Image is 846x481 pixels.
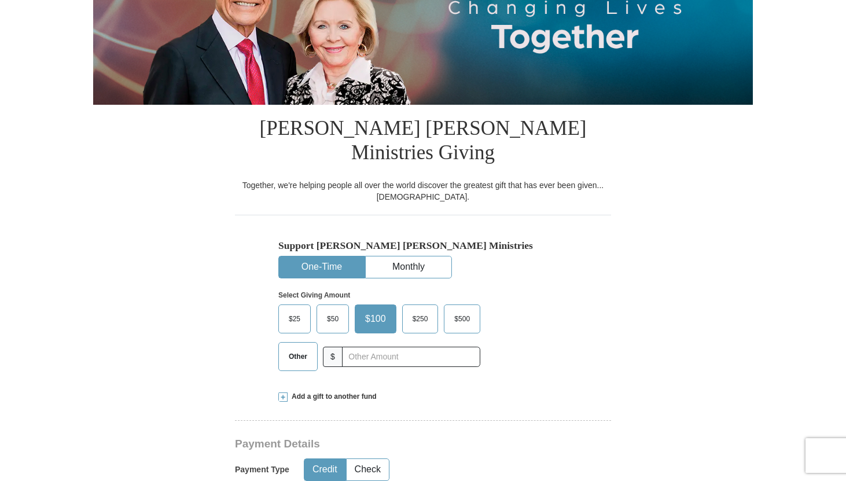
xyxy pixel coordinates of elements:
[235,105,611,179] h1: [PERSON_NAME] [PERSON_NAME] Ministries Giving
[366,256,451,278] button: Monthly
[347,459,389,480] button: Check
[278,291,350,299] strong: Select Giving Amount
[304,459,345,480] button: Credit
[235,438,530,451] h3: Payment Details
[288,392,377,402] span: Add a gift to another fund
[448,310,476,328] span: $500
[342,347,480,367] input: Other Amount
[359,310,392,328] span: $100
[278,240,568,252] h5: Support [PERSON_NAME] [PERSON_NAME] Ministries
[279,256,365,278] button: One-Time
[235,465,289,475] h5: Payment Type
[323,347,343,367] span: $
[283,348,313,365] span: Other
[321,310,344,328] span: $50
[407,310,434,328] span: $250
[235,179,611,203] div: Together, we're helping people all over the world discover the greatest gift that has ever been g...
[283,310,306,328] span: $25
